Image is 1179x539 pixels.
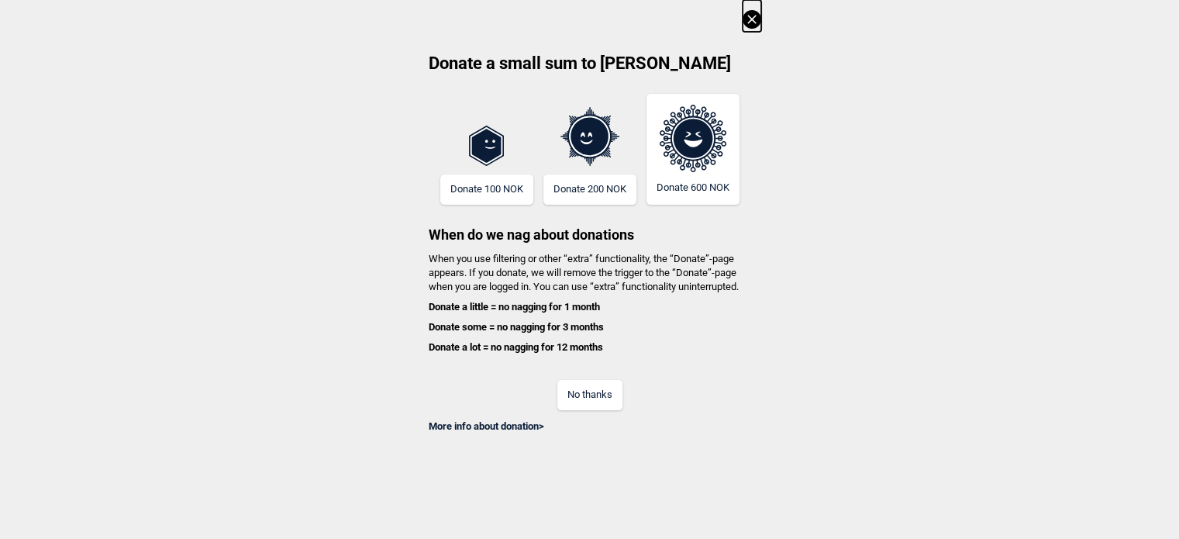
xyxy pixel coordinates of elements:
button: Donate 600 NOK [646,94,739,205]
h4: When you use filtering or other “extra” functionality, the “Donate”-page appears. If you donate, ... [419,252,761,355]
b: Donate some = no nagging for 3 months [429,321,604,333]
button: No thanks [557,380,622,410]
b: Donate a little = no nagging for 1 month [429,301,600,313]
b: Donate a lot = no nagging for 12 months [429,341,603,353]
a: More info about donation> [429,420,544,432]
h2: Donate a small sum to [PERSON_NAME] [419,52,761,86]
h3: When do we nag about donations [419,205,761,244]
button: Donate 200 NOK [543,174,636,205]
button: Donate 100 NOK [440,174,533,205]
